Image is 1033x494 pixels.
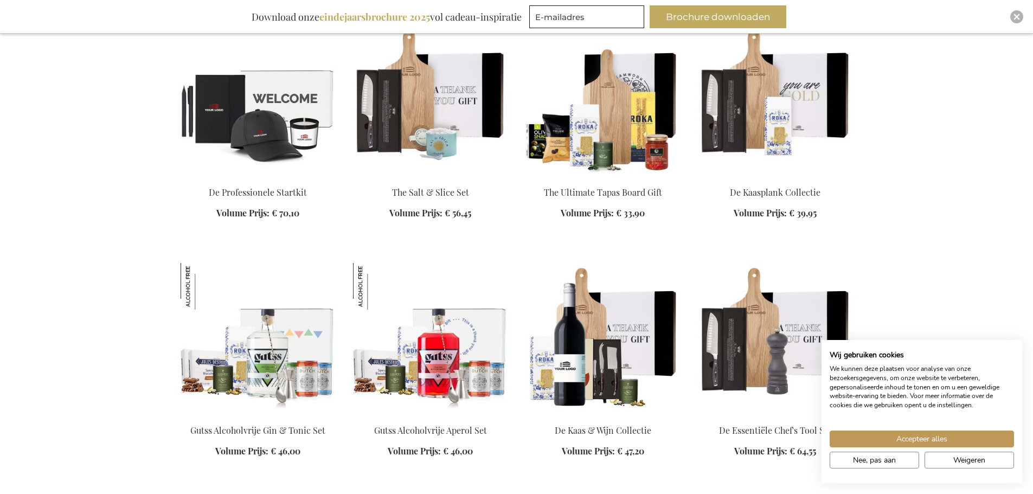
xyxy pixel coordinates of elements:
input: E-mailadres [529,5,644,28]
h2: Wij gebruiken cookies [830,350,1014,360]
a: De Kaas & Wijn Collectie [555,425,651,436]
a: De Kaasplank Collectie [730,187,820,198]
a: De Professionele Startkit [209,187,307,198]
span: € 56,45 [445,207,471,219]
p: We kunnen deze plaatsen voor analyse van onze bezoekersgegevens, om onze website te verbeteren, g... [830,364,1014,410]
span: € 46,00 [271,445,300,457]
a: Volume Prijs: € 47,20 [562,445,644,458]
a: De Essentiële Chef's Tool Set [719,425,832,436]
form: marketing offers and promotions [529,5,647,31]
a: The Cheese Board Collection [698,172,853,183]
a: Volume Prijs: € 33,90 [561,207,645,220]
img: Gutss Non-Alcoholic Gin & Tonic Set [181,263,336,415]
img: Gutss Alcoholvrije Aperol Set [353,263,400,310]
button: Alle cookies weigeren [925,452,1014,469]
span: € 47,20 [617,445,644,457]
img: Gutss Alcoholvrije Gin & Tonic Set [181,263,227,310]
img: The Professional Starter Kit [181,25,336,177]
span: Accepteer alles [896,433,947,445]
img: De Essentiële Chef's Tool Set [698,263,853,415]
a: Volume Prijs: € 39,95 [734,207,817,220]
span: € 39,95 [789,207,817,219]
span: Volume Prijs: [562,445,615,457]
a: The Salt & Slice Set [392,187,469,198]
span: € 70,10 [272,207,299,219]
a: De Kaas & Wijn Collectie [525,410,681,421]
a: The Ultimate Tapas Board Gift [544,187,662,198]
span: Volume Prijs: [734,207,787,219]
span: Volume Prijs: [734,445,787,457]
a: The Salt & Slice Set Exclusive Business Gift [353,172,508,183]
span: Nee, pas aan [853,454,896,466]
button: Brochure downloaden [650,5,786,28]
img: The Ultimate Tapas Board Gift [525,25,681,177]
span: Volume Prijs: [389,207,442,219]
a: The Professional Starter Kit [181,172,336,183]
span: Volume Prijs: [216,207,270,219]
img: Gutss Alcoholvrije Aperol Set [353,263,508,415]
a: The Ultimate Tapas Board Gift [525,172,681,183]
div: Download onze vol cadeau-inspiratie [247,5,527,28]
a: Volume Prijs: € 64,55 [734,445,816,458]
img: De Kaas & Wijn Collectie [525,263,681,415]
div: Close [1010,10,1023,23]
span: € 64,55 [790,445,816,457]
span: Weigeren [953,454,985,466]
a: De Essentiële Chef's Tool Set [698,410,853,421]
a: Volume Prijs: € 70,10 [216,207,299,220]
a: Gutss Non-Alcoholic Gin & Tonic Set Gutss Alcoholvrije Gin & Tonic Set [181,410,336,421]
span: Volume Prijs: [561,207,614,219]
button: Pas cookie voorkeuren aan [830,452,919,469]
span: € 33,90 [616,207,645,219]
span: Volume Prijs: [215,445,268,457]
img: The Salt & Slice Set Exclusive Business Gift [353,25,508,177]
b: eindejaarsbrochure 2025 [319,10,430,23]
a: Volume Prijs: € 46,00 [215,445,300,458]
a: Gutss Alcoholvrije Gin & Tonic Set [190,425,325,436]
img: The Cheese Board Collection [698,25,853,177]
a: Volume Prijs: € 56,45 [389,207,471,220]
img: Close [1013,14,1020,20]
button: Accepteer alle cookies [830,431,1014,447]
